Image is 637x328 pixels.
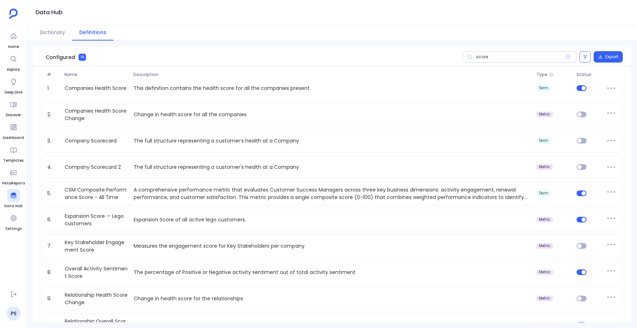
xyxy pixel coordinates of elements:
[131,186,534,200] p: A comprehensive performance metric that evaluates Customer Success Managers across three key busi...
[2,166,25,186] a: PetaReports
[5,75,22,95] a: Deep Dive
[6,112,21,118] span: Discover
[6,98,21,118] a: Discover
[4,203,22,209] span: Data Hub
[131,269,534,276] p: The percentage of Positive or Negative activity sentiment out of total activity sentiment
[6,306,21,321] a: PS
[7,30,20,50] a: Home
[605,54,618,60] span: Export
[5,212,22,232] a: Settings
[62,291,131,306] a: Relationship Health Score Change
[62,137,119,145] a: Company Scorecard
[131,295,534,302] p: Change in health score for the relationships
[62,239,131,253] a: Key Stakeholder Engagement Score
[44,269,62,276] span: 8.
[463,51,577,63] input: Search definitions
[72,25,113,41] button: Definitions
[131,163,534,171] p: The full structure representing a customer's health at a Company
[539,165,550,169] span: metric
[131,111,534,118] p: Change in health score for all the companies
[7,44,20,50] span: Home
[5,226,22,232] span: Settings
[44,295,62,302] span: 9.
[62,85,129,92] a: Companies Health Score
[44,216,62,224] span: 6.
[44,137,62,145] span: 3.
[45,54,75,61] span: Configured
[5,90,22,95] span: Deep Dive
[130,72,534,77] span: Description
[33,25,72,41] button: Dictionary
[3,135,24,141] span: Dashboard
[44,111,62,118] span: 2.
[539,296,550,301] span: metric
[3,144,23,163] a: Templates
[7,53,20,72] a: Explore
[62,186,131,200] a: CSM Composite Performance Score - All Time
[44,85,62,92] span: 1.
[62,107,131,122] a: Companies Health Score Change
[79,54,86,61] span: 14
[44,190,62,197] span: 5.
[539,244,550,248] span: metric
[62,213,131,227] a: Expansion Score — Lego customers
[131,216,534,224] p: Expansion Score of all active lego customers.
[3,121,24,141] a: Dashboard
[539,139,548,143] span: term
[594,51,623,63] button: Export
[44,242,62,250] span: 7.
[539,86,548,90] span: term
[9,9,18,19] img: petavue logo
[539,112,550,117] span: metric
[2,181,25,186] span: PetaReports
[3,158,23,163] span: Templates
[131,85,534,92] p: This definition contains the health score for all the companies present.
[44,163,62,171] span: 4.
[131,242,534,250] p: Measures the engagement score for Key Stakeholders per company
[539,217,550,222] span: metric
[4,189,22,209] a: Data Hub
[44,72,61,77] span: #
[7,67,20,72] span: Explore
[131,137,534,145] p: The full structure representing a customer’s health at a Company
[536,72,547,77] span: Type
[539,270,550,274] span: metric
[62,265,131,279] a: Overall Activity Sentiment Score
[62,163,124,171] a: Company Scorecard 2
[36,7,63,17] h1: Data Hub
[574,72,603,77] span: Status
[61,72,130,77] span: Name
[539,191,548,195] span: term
